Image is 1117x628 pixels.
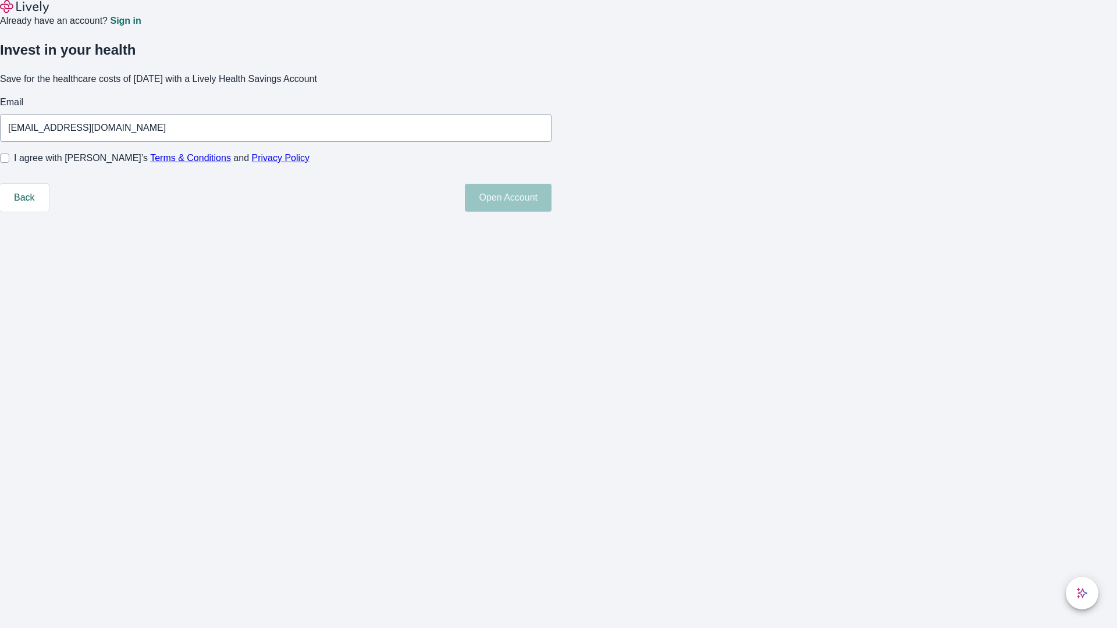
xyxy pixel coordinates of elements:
button: chat [1066,577,1098,609]
span: I agree with [PERSON_NAME]’s and [14,151,310,165]
svg: Lively AI Assistant [1076,587,1088,599]
a: Privacy Policy [252,153,310,163]
a: Terms & Conditions [150,153,231,163]
a: Sign in [110,16,141,26]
